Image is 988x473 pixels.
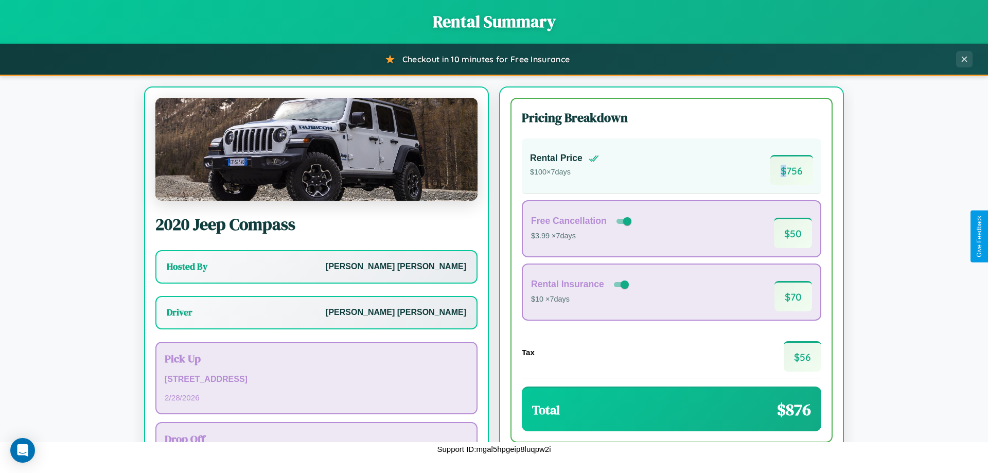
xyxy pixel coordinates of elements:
span: $ 70 [774,281,812,311]
p: [PERSON_NAME] [PERSON_NAME] [326,259,466,274]
p: $ 100 × 7 days [530,166,599,179]
p: $3.99 × 7 days [531,230,633,243]
h4: Tax [522,348,535,357]
p: $10 × 7 days [531,293,631,306]
h3: Hosted By [167,260,207,273]
h3: Pricing Breakdown [522,109,821,126]
h3: Drop Off [165,431,468,446]
p: 2 / 28 / 2026 [165,391,468,405]
div: Give Feedback [976,216,983,257]
h4: Free Cancellation [531,216,607,226]
span: $ 50 [774,218,812,248]
h3: Pick Up [165,351,468,366]
h4: Rental Price [530,153,583,164]
p: Support ID: mgal5hpgeip8luqpw2i [437,442,551,456]
span: $ 56 [784,341,821,372]
span: Checkout in 10 minutes for Free Insurance [402,54,570,64]
img: Jeep Compass [155,98,478,201]
h4: Rental Insurance [531,279,604,290]
div: Open Intercom Messenger [10,438,35,463]
h1: Rental Summary [10,10,978,33]
h2: 2020 Jeep Compass [155,213,478,236]
span: $ 756 [770,155,813,185]
h3: Total [532,401,560,418]
p: [STREET_ADDRESS] [165,372,468,387]
h3: Driver [167,306,192,319]
span: $ 876 [777,398,811,421]
p: [PERSON_NAME] [PERSON_NAME] [326,305,466,320]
